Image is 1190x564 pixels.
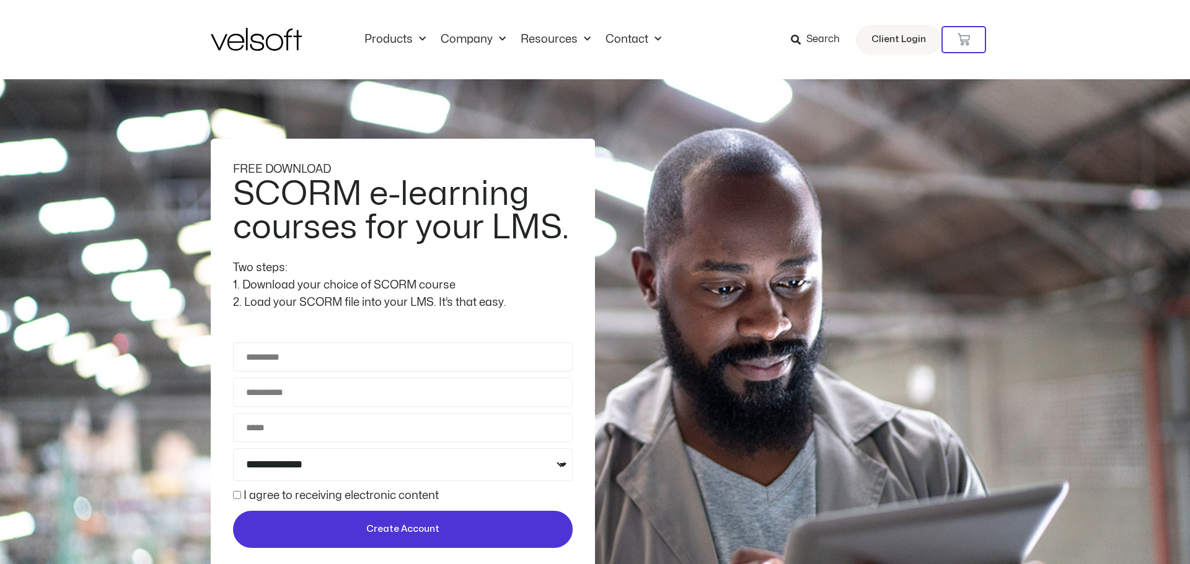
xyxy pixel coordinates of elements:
button: Create Account [233,511,573,548]
div: Two steps: [233,259,573,277]
a: Search [791,29,848,50]
nav: Menu [357,33,669,46]
span: Create Account [366,522,439,537]
a: ResourcesMenu Toggle [513,33,598,46]
a: CompanyMenu Toggle [433,33,513,46]
img: Velsoft Training Materials [211,28,302,51]
div: FREE DOWNLOAD [233,161,573,178]
span: Client Login [871,32,926,48]
label: I agree to receiving electronic content [244,490,439,501]
h2: SCORM e-learning courses for your LMS. [233,178,570,245]
a: Client Login [856,25,941,54]
a: ProductsMenu Toggle [357,33,433,46]
a: ContactMenu Toggle [598,33,669,46]
span: Search [806,32,840,48]
div: 2. Load your SCORM file into your LMS. It’s that easy. [233,294,573,311]
div: 1. Download your choice of SCORM course [233,277,573,294]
